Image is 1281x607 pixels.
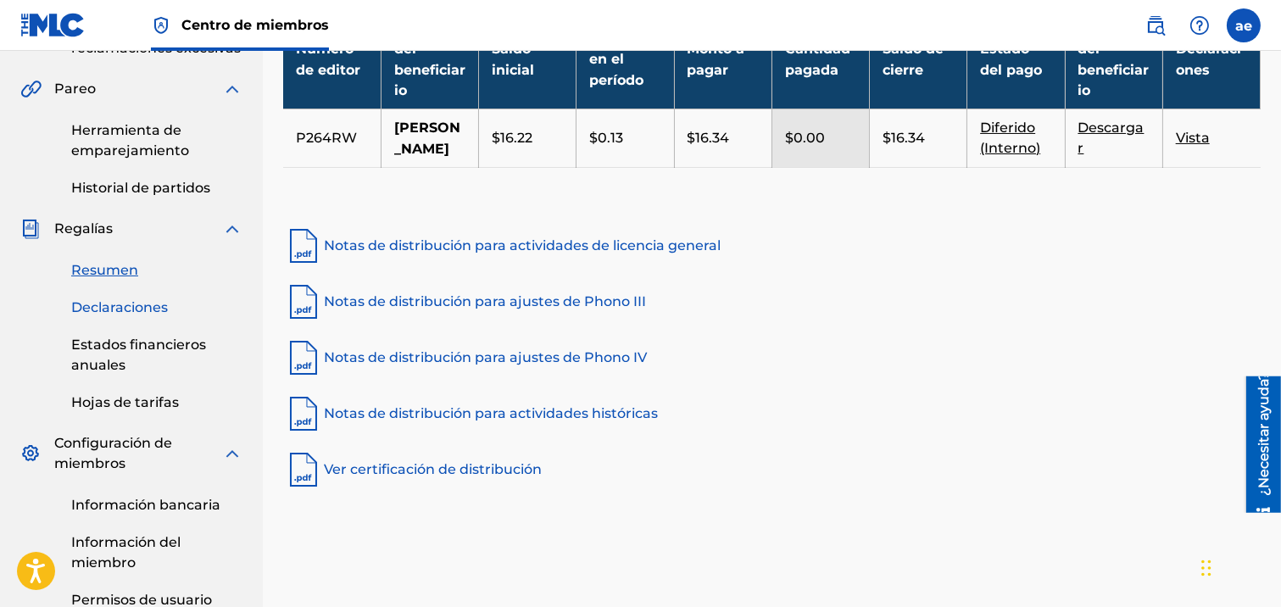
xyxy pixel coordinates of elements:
[71,260,242,281] a: Resumen
[394,120,460,157] font: [PERSON_NAME]
[71,180,210,196] font: Historial de partidos
[71,532,242,573] a: Información del miembro
[20,79,42,99] img: Pareo
[1176,41,1241,78] font: Declaraciones
[1139,8,1172,42] a: Búsqueda pública
[296,41,360,78] font: Número de editor
[1227,8,1261,42] div: Menú de usuario
[688,130,730,146] font: $16.34
[71,495,242,515] a: Información bancaria
[1196,526,1281,607] iframe: Widget de chat
[492,130,532,146] font: $16.22
[589,31,650,88] font: Regalías en el período
[283,393,324,434] img: pdf
[324,461,542,477] font: Ver certificación de distribución
[181,17,329,33] font: Centro de miembros
[283,226,324,266] img: pdf
[71,335,242,376] a: Estados financieros anuales
[283,226,1261,266] a: Notas de distribución para actividades de licencia general
[296,130,357,146] font: P264RW
[283,449,324,490] img: pdf
[283,393,1261,434] a: Notas de distribución para actividades históricas
[324,237,721,253] font: Notas de distribución para actividades de licencia general
[324,349,647,365] font: Notas de distribución para ajustes de Phono IV
[71,394,179,410] font: Hojas de tarifas
[20,219,41,239] img: Regalías
[71,337,206,373] font: Estados financieros anuales
[71,393,242,413] a: Hojas de tarifas
[1201,543,1211,593] div: Arrastrar
[222,443,242,464] img: expandir
[71,497,220,513] font: Información bancaria
[283,281,324,322] img: pdf
[883,41,944,78] font: Saldo de cierre
[54,81,96,97] font: Pareo
[883,130,925,146] font: $16.34
[54,220,113,237] font: Regalías
[283,337,324,378] img: pdf
[54,435,172,471] font: Configuración de miembros
[1183,8,1217,42] div: Ayuda
[1234,376,1281,512] iframe: Centro de recursos
[283,449,1261,490] a: Ver certificación de distribución
[71,298,242,318] a: Declaraciones
[283,281,1261,322] a: Notas de distribución para ajustes de Phono III
[324,293,646,309] font: Notas de distribución para ajustes de Phono III
[71,299,168,315] font: Declaraciones
[71,534,181,571] font: Información del miembro
[980,41,1042,78] font: Estado del pago
[1078,120,1145,156] font: Descargar
[1189,15,1210,36] img: ayuda
[785,41,850,78] font: Cantidad pagada
[283,337,1261,378] a: Notas de distribución para ajustes de Phono IV
[324,405,658,421] font: Notas de distribución para actividades históricas
[688,41,745,78] font: Monto a pagar
[20,13,86,37] img: Logotipo del MLC
[71,122,189,159] font: Herramienta de emparejamiento
[1078,122,1145,155] a: Descargar
[980,120,1040,156] font: Diferido (Interno)
[785,130,825,146] font: $0.00
[151,15,171,36] img: Titular de los derechos superior
[71,120,242,161] a: Herramienta de emparejamiento
[222,219,242,239] img: expandir
[492,41,534,78] font: Saldo inicial
[1176,130,1210,146] font: Vista
[222,79,242,99] img: expandir
[1145,15,1166,36] img: buscar
[20,443,41,464] img: Configuración de miembros
[71,178,242,198] a: Historial de partidos
[589,130,623,146] font: $0.13
[71,262,138,278] font: Resumen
